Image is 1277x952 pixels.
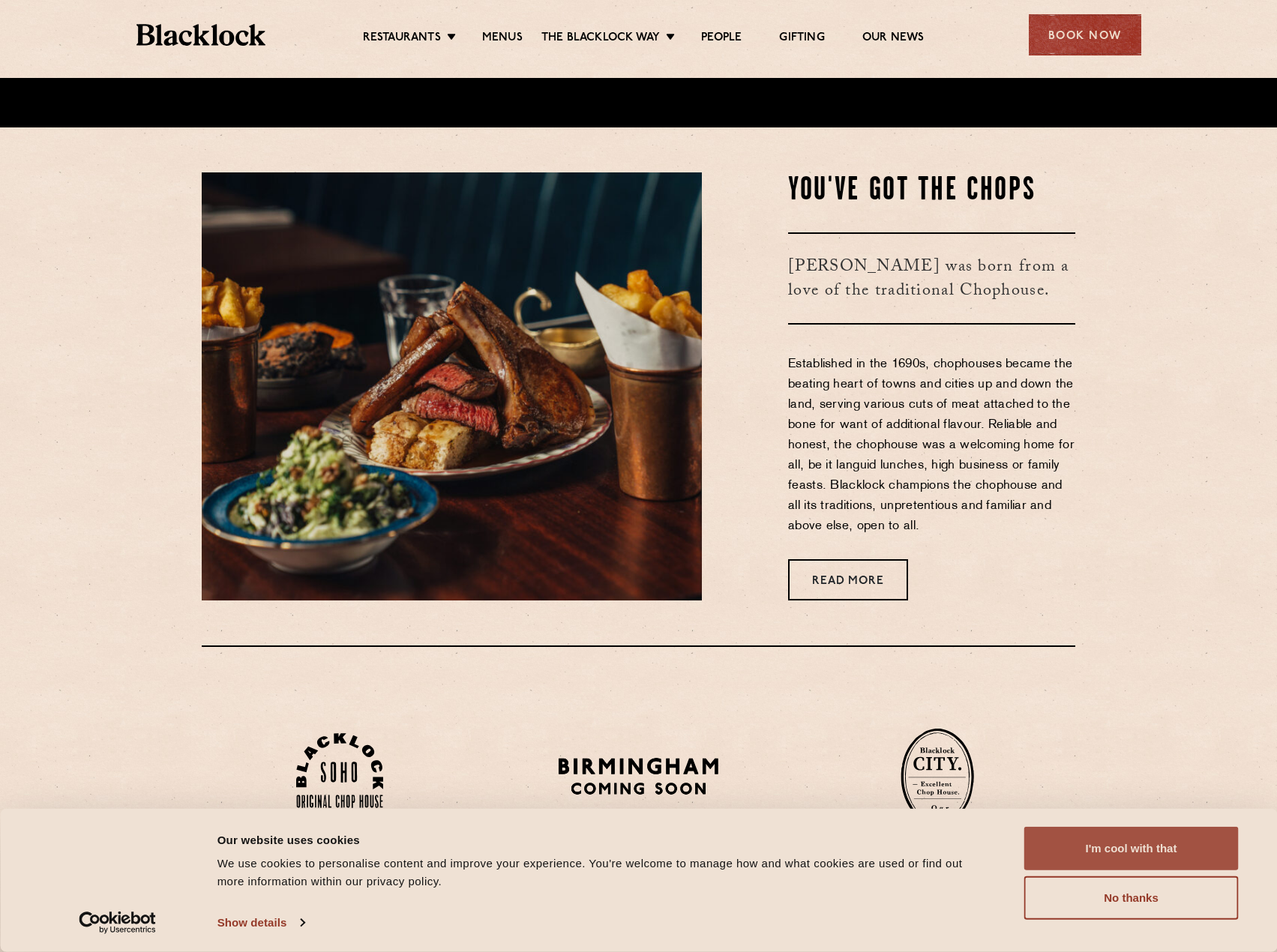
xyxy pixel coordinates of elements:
[556,753,721,800] img: BIRMINGHAM-P22_-e1747915156957.png
[788,559,908,600] a: Read More
[862,31,925,47] a: Our News
[779,31,824,47] a: Gifting
[541,31,660,47] a: The Blacklock Way
[788,172,1075,210] h2: You've Got The Chops
[1024,876,1239,920] button: No thanks
[901,728,974,825] img: City-stamp-default.svg
[296,733,383,821] img: Soho-stamp-default.svg
[136,24,266,46] img: BL_Textured_Logo-footer-cropped.svg
[52,912,183,934] a: Usercentrics Cookiebot - opens in a new window
[1024,827,1239,870] button: I'm cool with that
[217,855,991,891] div: We use cookies to personalise content and improve your experience. You're welcome to manage how a...
[217,912,304,934] a: Show details
[363,31,441,47] a: Restaurants
[788,355,1075,537] p: Established in the 1690s, chophouses became the beating heart of towns and cities up and down the...
[701,31,742,47] a: People
[788,232,1075,325] h3: [PERSON_NAME] was born from a love of the traditional Chophouse.
[217,831,991,849] div: Our website uses cookies
[1029,14,1141,55] div: Book Now
[482,31,523,47] a: Menus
